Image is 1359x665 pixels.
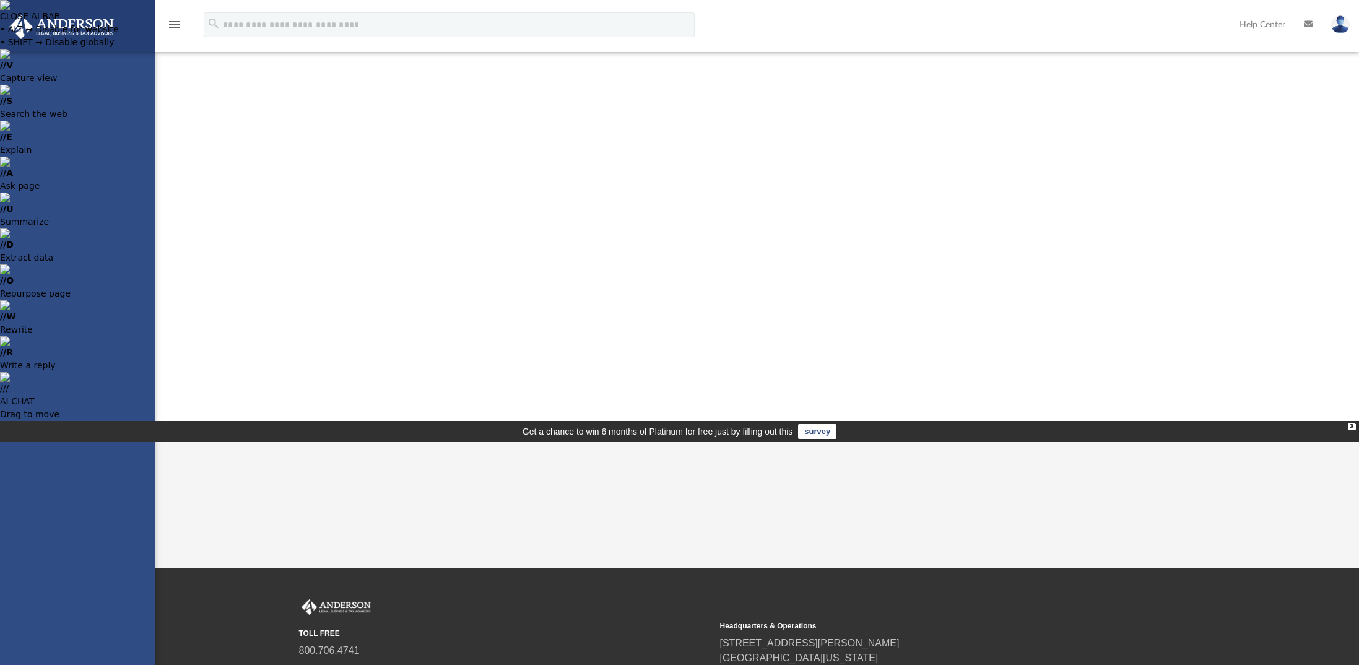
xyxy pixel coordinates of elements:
a: survey [798,424,836,439]
a: 800.706.4741 [299,645,360,656]
div: Get a chance to win 6 months of Platinum for free just by filling out this [523,424,793,439]
small: Headquarters & Operations [720,620,1132,632]
a: [STREET_ADDRESS][PERSON_NAME] [720,638,900,648]
img: Anderson Advisors Platinum Portal [299,599,373,615]
small: TOLL FREE [299,628,711,639]
a: [GEOGRAPHIC_DATA][US_STATE] [720,653,879,663]
div: close [1348,423,1356,430]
